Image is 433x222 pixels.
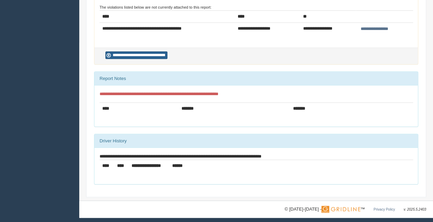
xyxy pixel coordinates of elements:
[321,206,360,213] img: Gridline
[94,72,418,85] div: Report Notes
[100,5,212,9] small: The violations listed below are not currently attached to this report:
[285,206,426,213] div: © [DATE]-[DATE] - ™
[404,208,426,211] span: v. 2025.5.2403
[94,134,418,148] div: Driver History
[373,208,395,211] a: Privacy Policy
